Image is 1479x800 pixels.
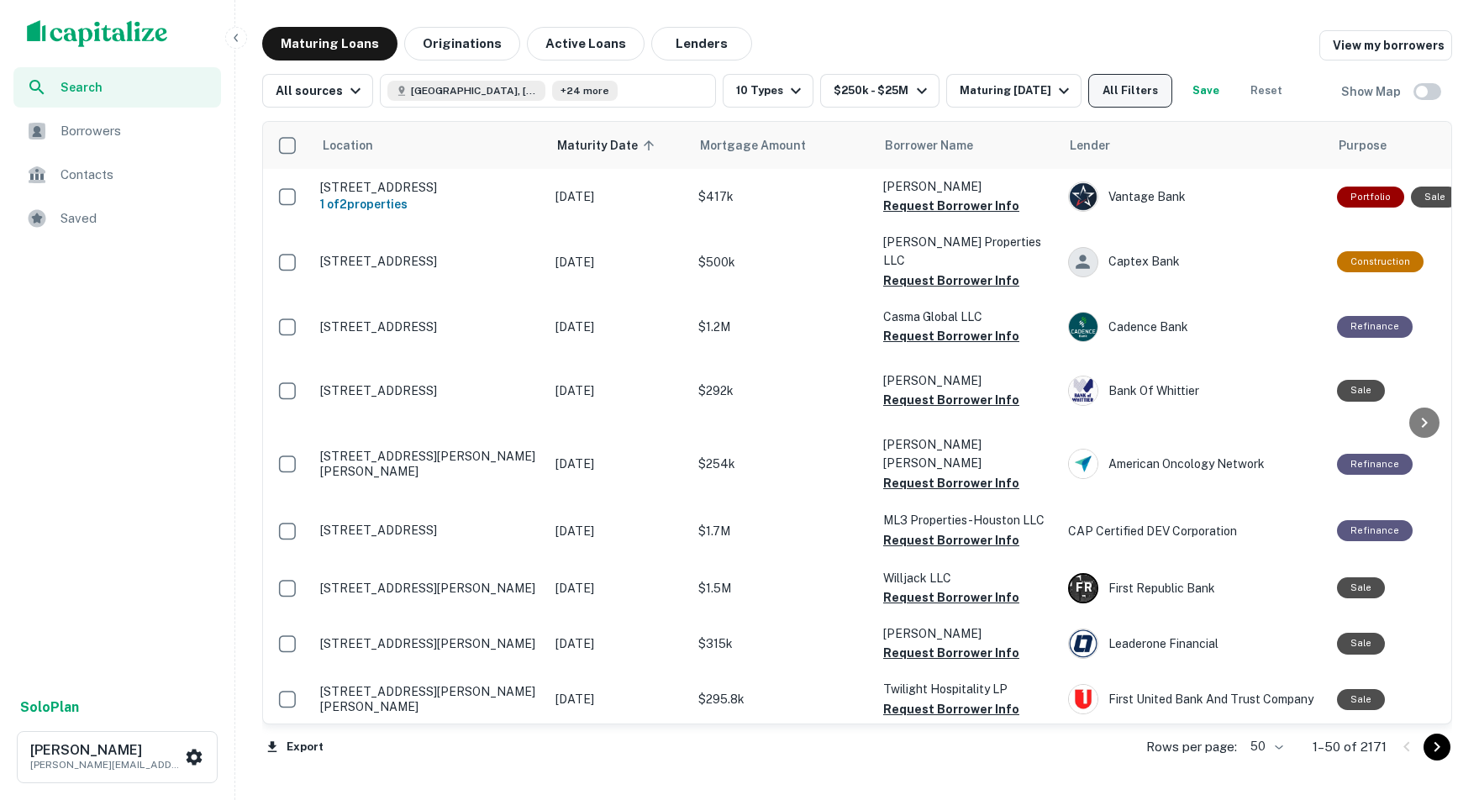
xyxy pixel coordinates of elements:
[555,253,682,271] p: [DATE]
[1068,573,1320,603] div: First Republic Bank
[883,271,1019,291] button: Request Borrower Info
[555,187,682,206] p: [DATE]
[320,449,539,479] p: [STREET_ADDRESS][PERSON_NAME][PERSON_NAME]
[883,473,1019,493] button: Request Borrower Info
[698,187,866,206] p: $417k
[1395,666,1479,746] iframe: Chat Widget
[262,27,397,61] button: Maturing Loans
[1337,187,1404,208] div: This is a portfolio loan with 2 properties
[960,81,1074,101] div: Maturing [DATE]
[320,383,539,398] p: [STREET_ADDRESS]
[1424,734,1450,761] button: Go to next page
[883,371,1051,390] p: [PERSON_NAME]
[547,122,690,169] th: Maturity Date
[883,680,1051,698] p: Twilight Hospitality LP
[1068,312,1320,342] div: Cadence Bank
[13,155,221,195] a: Contacts
[883,308,1051,326] p: Casma Global LLC
[1337,689,1385,710] div: Sale
[723,74,813,108] button: 10 Types
[1313,737,1387,757] p: 1–50 of 2171
[883,435,1051,472] p: [PERSON_NAME] [PERSON_NAME]
[27,20,168,47] img: capitalize-logo.png
[1076,579,1092,597] p: F R
[883,390,1019,410] button: Request Borrower Info
[527,27,645,61] button: Active Loans
[404,27,520,61] button: Originations
[1068,684,1320,714] div: First United Bank And Trust Company
[380,74,716,108] button: [GEOGRAPHIC_DATA], [GEOGRAPHIC_DATA], [GEOGRAPHIC_DATA]+24 more
[320,195,539,213] h6: 1 of 2 properties
[561,83,609,98] span: +24 more
[1341,82,1403,101] h6: Show Map
[555,382,682,400] p: [DATE]
[30,757,182,772] p: [PERSON_NAME][EMAIL_ADDRESS][DOMAIN_NAME]
[698,318,866,336] p: $1.2M
[555,318,682,336] p: [DATE]
[1337,316,1413,337] div: This loan purpose was for refinancing
[1069,629,1097,658] img: picture
[1069,182,1097,211] img: picture
[61,165,211,185] span: Contacts
[883,530,1019,550] button: Request Borrower Info
[320,684,539,714] p: [STREET_ADDRESS][PERSON_NAME][PERSON_NAME]
[690,122,875,169] th: Mortgage Amount
[700,135,828,155] span: Mortgage Amount
[1068,522,1320,540] p: CAP Certified DEV Corporation
[557,135,660,155] span: Maturity Date
[411,83,537,98] span: [GEOGRAPHIC_DATA], [GEOGRAPHIC_DATA], [GEOGRAPHIC_DATA]
[1146,737,1237,757] p: Rows per page:
[320,636,539,651] p: [STREET_ADDRESS][PERSON_NAME]
[883,643,1019,663] button: Request Borrower Info
[1068,629,1320,659] div: Leaderone Financial
[1179,74,1233,108] button: Save your search to get updates of matches that match your search criteria.
[1069,450,1097,478] img: picture
[1337,454,1413,475] div: This loan purpose was for refinancing
[262,74,373,108] button: All sources
[320,254,539,269] p: [STREET_ADDRESS]
[1068,449,1320,479] div: American Oncology Network
[1068,376,1320,406] div: Bank Of Whittier
[883,699,1019,719] button: Request Borrower Info
[1337,251,1424,272] div: This loan purpose was for construction
[946,74,1082,108] button: Maturing [DATE]
[13,67,221,108] a: Search
[883,233,1051,270] p: [PERSON_NAME] Properties LLC
[320,180,539,195] p: [STREET_ADDRESS]
[13,111,221,151] a: Borrowers
[555,579,682,597] p: [DATE]
[698,382,866,400] p: $292k
[820,74,939,108] button: $250k - $25M
[1240,74,1293,108] button: Reset
[1319,30,1452,61] a: View my borrowers
[698,522,866,540] p: $1.7M
[651,27,752,61] button: Lenders
[1337,577,1385,598] div: Sale
[1339,135,1387,155] span: Purpose
[1337,520,1413,541] div: This loan purpose was for refinancing
[1068,182,1320,212] div: Vantage Bank
[20,699,79,715] strong: Solo Plan
[875,122,1060,169] th: Borrower Name
[883,326,1019,346] button: Request Borrower Info
[555,522,682,540] p: [DATE]
[698,690,866,708] p: $295.8k
[1068,247,1320,277] div: Captex Bank
[61,121,211,141] span: Borrowers
[698,253,866,271] p: $500k
[1088,74,1172,108] button: All Filters
[883,569,1051,587] p: Willjack LLC
[1069,685,1097,713] img: picture
[13,198,221,239] a: Saved
[883,511,1051,529] p: ML3 Properties-houston LLC
[883,196,1019,216] button: Request Borrower Info
[1337,633,1385,654] div: Sale
[1337,380,1385,401] div: Sale
[20,697,79,718] a: SoloPlan
[320,319,539,334] p: [STREET_ADDRESS]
